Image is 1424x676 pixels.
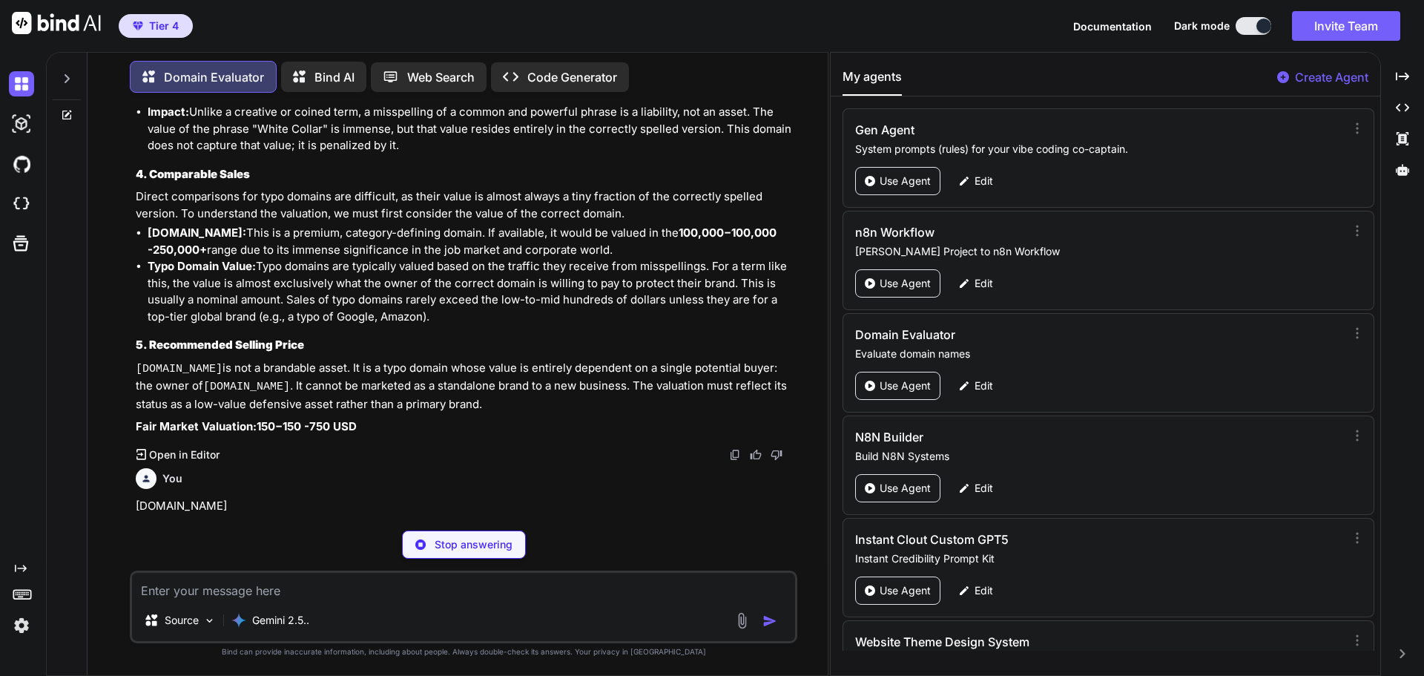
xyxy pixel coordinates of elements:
[148,225,794,258] li: This is a premium, category-defining domain. If available, it would be valued in the range due to...
[855,121,1194,139] h3: Gen Agent
[855,551,1339,566] p: Instant Credibility Prompt Kit
[252,613,309,628] p: Gemini 2.5..
[734,612,751,629] img: attachment
[1073,20,1152,33] span: Documentation
[9,111,34,137] img: darkAi-studio
[119,14,193,38] button: premiumTier 4
[136,360,794,413] p: is not a brandable asset. It is a typo domain whose value is entirely dependent on a single poten...
[724,226,731,240] mo: −
[880,174,931,188] p: Use Agent
[855,142,1339,157] p: System prompts (rules) for your vibe coding co-captain.
[165,613,199,628] p: Source
[12,12,101,34] img: Bind AI
[855,428,1194,446] h3: N8N Builder
[855,244,1339,259] p: [PERSON_NAME] Project to n8n Workflow
[855,326,1194,344] h3: Domain Evaluator
[9,71,34,96] img: darkChat
[275,419,283,433] mo: −
[148,226,777,257] annotation: 100,000 -
[9,151,34,177] img: githubDark
[314,68,355,86] p: Bind AI
[855,449,1339,464] p: Build N8N Systems
[855,347,1339,361] p: Evaluate domain names
[880,276,931,291] p: Use Agent
[148,259,256,273] strong: Typo Domain Value:
[880,481,931,496] p: Use Agent
[9,613,34,638] img: settings
[203,381,290,393] code: [DOMAIN_NAME]
[136,419,357,433] strong: Fair Market Valuation: 750 USD
[136,167,250,181] strong: 4. Comparable Sales
[148,226,246,240] strong: [DOMAIN_NAME]:
[975,481,993,496] p: Edit
[9,191,34,217] img: cloudideIcon
[527,68,617,86] p: Code Generator
[880,583,931,598] p: Use Agent
[136,338,304,352] strong: 5. Recommended Selling Price
[771,449,782,461] img: dislike
[435,537,512,552] p: Stop answering
[679,226,698,240] mn: 100
[130,646,797,657] p: Bind can provide inaccurate information, including about people. Always double-check its answers....
[855,531,1194,548] h3: Instant Clout Custom GPT5
[162,471,182,486] h6: You
[729,449,741,461] img: copy
[702,226,724,240] mn: 000
[698,226,702,240] mo: ,
[750,449,762,461] img: like
[136,363,222,375] code: [DOMAIN_NAME]
[855,223,1194,241] h3: n8n Workflow
[148,105,189,119] strong: Impact:
[855,633,1194,651] h3: Website Theme Design System
[975,378,993,393] p: Edit
[164,68,264,86] p: Domain Evaluator
[1295,68,1368,86] p: Create Agent
[975,276,993,291] p: Edit
[1292,11,1400,41] button: Invite Team
[231,613,246,628] img: Gemini 2.5 Pro
[880,378,931,393] p: Use Agent
[257,419,275,433] mn: 150
[843,68,902,96] button: My agents
[1073,19,1152,34] button: Documentation
[136,188,794,222] p: Direct comparisons for typo domains are difficult, as their value is almost always a tiny fractio...
[148,226,777,257] strong: 250,000+
[203,614,216,627] img: Pick Models
[407,68,475,86] p: Web Search
[975,174,993,188] p: Edit
[133,22,143,30] img: premium
[1174,19,1230,33] span: Dark mode
[148,104,794,154] li: Unlike a creative or coined term, a misspelling of a common and powerful phrase is a liability, n...
[283,419,309,433] annotation: 150 -
[149,19,179,33] span: Tier 4
[762,614,777,629] img: icon
[975,583,993,598] p: Edit
[136,498,794,515] p: [DOMAIN_NAME]
[148,258,794,325] li: Typo domains are typically valued based on the traffic they receive from misspellings. For a term...
[149,447,220,462] p: Open in Editor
